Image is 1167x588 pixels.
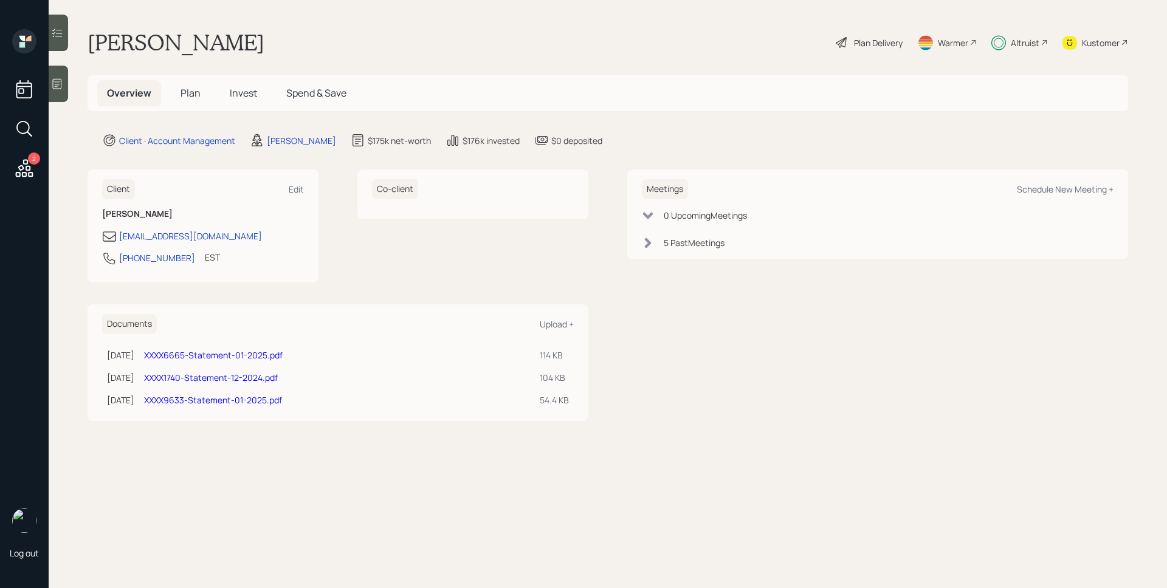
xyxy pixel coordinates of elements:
img: james-distasi-headshot.png [12,508,36,533]
div: Warmer [938,36,968,49]
div: Client · Account Management [119,134,235,147]
div: [PHONE_NUMBER] [119,251,195,264]
div: Plan Delivery [854,36,903,49]
h6: [PERSON_NAME] [102,209,304,219]
div: [EMAIL_ADDRESS][DOMAIN_NAME] [119,230,262,242]
div: Edit [289,183,304,195]
div: Kustomer [1082,36,1120,49]
div: EST [205,251,220,264]
div: $176k invested [463,134,520,147]
div: $175k net-worth [368,134,431,147]
div: Upload + [540,318,574,330]
div: [DATE] [107,371,134,384]
a: XXXX1740-Statement-12-2024.pdf [144,372,278,383]
div: 104 KB [540,371,569,384]
div: 5 Past Meeting s [664,236,725,249]
div: 114 KB [540,349,569,361]
h6: Co-client [372,179,418,199]
a: XXXX6665-Statement-01-2025.pdf [144,349,283,361]
div: 2 [28,152,40,165]
div: 54.4 KB [540,394,569,406]
h6: Client [102,179,135,199]
div: Schedule New Meeting + [1017,183,1114,195]
div: [PERSON_NAME] [267,134,336,147]
div: Altruist [1011,36,1039,49]
div: Log out [10,547,39,559]
span: Overview [107,86,151,100]
span: Spend & Save [286,86,346,100]
span: Invest [230,86,257,100]
span: Plan [181,86,201,100]
a: XXXX9633-Statement-01-2025.pdf [144,394,282,406]
div: [DATE] [107,349,134,361]
div: $0 deposited [551,134,602,147]
div: [DATE] [107,394,134,406]
h6: Meetings [642,179,688,199]
h6: Documents [102,314,157,334]
div: 0 Upcoming Meeting s [664,209,747,222]
h1: [PERSON_NAME] [88,29,264,56]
